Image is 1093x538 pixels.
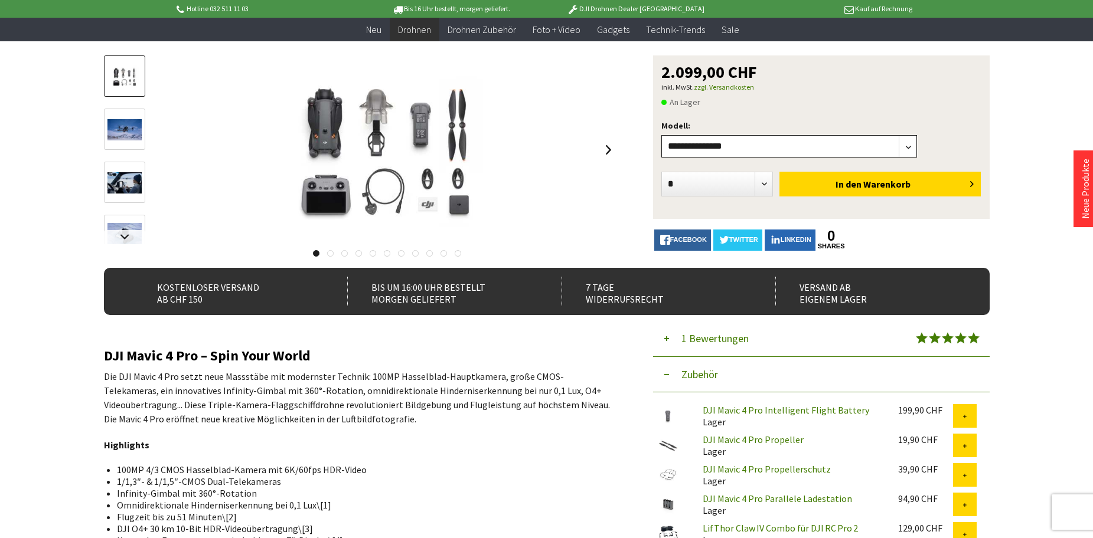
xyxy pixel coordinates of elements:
div: 94,90 CHF [898,493,953,504]
li: Flugzeit bis zu 51 Minuten\[2] [117,511,608,523]
img: Vorschau: DJI Mavic 4 Pro [107,64,142,90]
li: DJI O4+ 30 km 10-Bit HDR-Videoübertragung\[3] [117,523,608,534]
img: DJI Mavic 4 Pro Intelligent Flight Battery [653,404,683,427]
a: zzgl. Versandkosten [694,83,754,91]
div: Lager [693,434,889,457]
a: DJI Mavic 4 Pro Propeller [703,434,804,445]
a: DJI Mavic 4 Pro Parallele Ladestation [703,493,852,504]
li: Omnidirektionale Hinderniserkennung bei 0,1 Lux\[1] [117,499,608,511]
a: DJI Mavic 4 Pro Propellerschutz [703,463,831,475]
a: facebook [654,229,711,251]
img: DJI Mavic 4 Pro Propeller [653,434,683,456]
a: Technik-Trends [638,18,713,42]
span: In den [836,178,862,190]
div: 199,90 CHF [898,404,953,416]
li: 100MP 4/3 CMOS Hasselblad-Kamera mit 6K/60fps HDR-Video [117,464,608,475]
button: Zubehör [653,357,990,392]
div: Lager [693,463,889,487]
span: Gadgets [597,24,629,35]
a: Neue Produkte [1079,159,1091,219]
div: Lager [693,404,889,428]
button: In den Warenkorb [779,172,981,196]
div: Lager [693,493,889,516]
div: 129,00 CHF [898,522,953,534]
p: Die DJI Mavic 4 Pro setzt neue Massstäbe mit modernster Technik: 100MP Hasselblad-Hauptkamera, gr... [104,369,618,426]
li: Infinity-Gimbal mit 360°-Rotation [117,487,608,499]
a: Neu [358,18,390,42]
p: inkl. MwSt. [661,80,981,94]
button: 1 Bewertungen [653,321,990,357]
a: LinkedIn [765,229,815,251]
a: LifThor Claw IV Combo für DJI RC Pro 2 [703,522,858,534]
div: 19,90 CHF [898,434,953,445]
p: Bis 16 Uhr bestellt, morgen geliefert. [359,2,543,16]
a: Drohnen [390,18,439,42]
div: 7 Tage Widerrufsrecht [562,277,750,306]
div: 39,90 CHF [898,463,953,475]
span: Neu [366,24,381,35]
h2: DJI Mavic 4 Pro – Spin Your World [104,348,618,363]
strong: Highlights [104,439,149,451]
span: Drohnen [398,24,431,35]
a: Gadgets [589,18,638,42]
div: Bis um 16:00 Uhr bestellt Morgen geliefert [347,277,536,306]
span: LinkedIn [781,236,811,243]
a: 0 [818,229,845,242]
div: Versand ab eigenem Lager [775,277,964,306]
span: Drohnen Zubehör [448,24,516,35]
span: facebook [670,236,707,243]
a: Drohnen Zubehör [439,18,524,42]
span: Foto + Video [533,24,580,35]
span: An Lager [661,95,700,109]
img: DJI Mavic 4 Pro Parallele Ladestation [653,493,683,515]
a: twitter [713,229,762,251]
span: twitter [729,236,758,243]
p: Hotline 032 511 11 03 [175,2,359,16]
span: 2.099,00 CHF [661,64,757,80]
a: Foto + Video [524,18,589,42]
a: shares [818,242,845,250]
div: Kostenloser Versand ab CHF 150 [133,277,322,306]
p: Kauf auf Rechnung [728,2,912,16]
a: DJI Mavic 4 Pro Intelligent Flight Battery [703,404,869,416]
span: Sale [722,24,739,35]
span: Technik-Trends [646,24,705,35]
img: DJI Mavic 4 Pro Propellerschutz [653,463,683,485]
p: Modell: [661,119,981,133]
span: Warenkorb [863,178,911,190]
li: 1/1,3″- & 1/1,5″-CMOS Dual-Telekameras [117,475,608,487]
p: DJI Drohnen Dealer [GEOGRAPHIC_DATA] [543,2,727,16]
a: Sale [713,18,748,42]
img: DJI Mavic 4 Pro [261,55,513,244]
